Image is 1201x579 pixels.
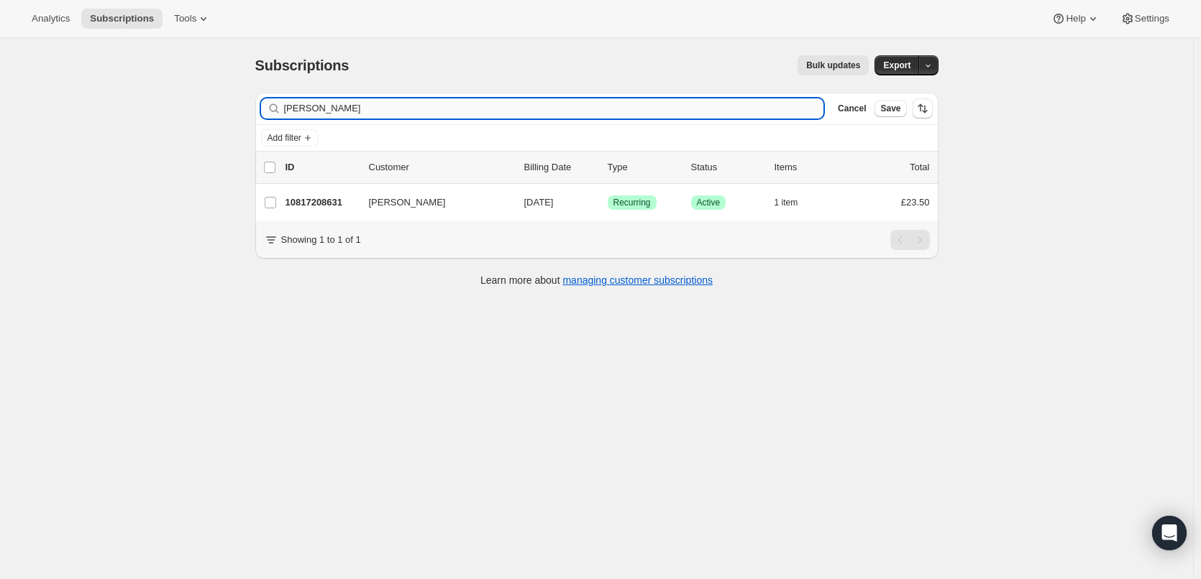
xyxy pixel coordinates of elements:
p: Total [910,160,929,175]
span: Tools [174,13,196,24]
p: ID [286,160,357,175]
input: Filter subscribers [284,98,824,119]
button: Sort the results [913,98,933,119]
span: Save [880,103,900,114]
span: Active [697,197,721,208]
p: 10817208631 [286,195,357,210]
nav: Pagination [890,230,930,250]
button: Bulk updates [798,55,869,75]
span: Analytics [32,13,70,24]
div: IDCustomerBilling DateTypeStatusItemsTotal [286,160,930,175]
span: [DATE] [524,197,554,208]
span: Bulk updates [806,60,860,71]
button: Subscriptions [81,9,163,29]
span: Recurring [613,197,651,208]
a: managing customer subscriptions [562,274,713,286]
span: 1 item [775,197,798,208]
button: Analytics [23,9,78,29]
span: Subscriptions [90,13,154,24]
button: Tools [165,9,219,29]
button: [PERSON_NAME] [360,191,504,214]
div: Type [608,160,680,175]
span: £23.50 [901,197,930,208]
span: Export [883,60,910,71]
span: Settings [1135,13,1169,24]
p: Status [691,160,763,175]
button: 1 item [775,193,814,213]
span: [PERSON_NAME] [369,195,446,210]
p: Billing Date [524,160,596,175]
span: Help [1066,13,1085,24]
p: Showing 1 to 1 of 1 [281,233,361,247]
span: Subscriptions [255,57,350,73]
p: Customer [369,160,513,175]
div: Items [775,160,846,175]
button: Settings [1112,9,1178,29]
div: Open Intercom Messenger [1152,516,1187,550]
div: 10817208631[PERSON_NAME][DATE]SuccessRecurringSuccessActive1 item£23.50 [286,193,930,213]
button: Cancel [832,100,872,117]
span: Add filter [268,132,301,144]
button: Help [1043,9,1108,29]
button: Add filter [261,129,319,147]
span: Cancel [838,103,866,114]
button: Save [875,100,906,117]
button: Export [875,55,919,75]
p: Learn more about [480,273,713,287]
